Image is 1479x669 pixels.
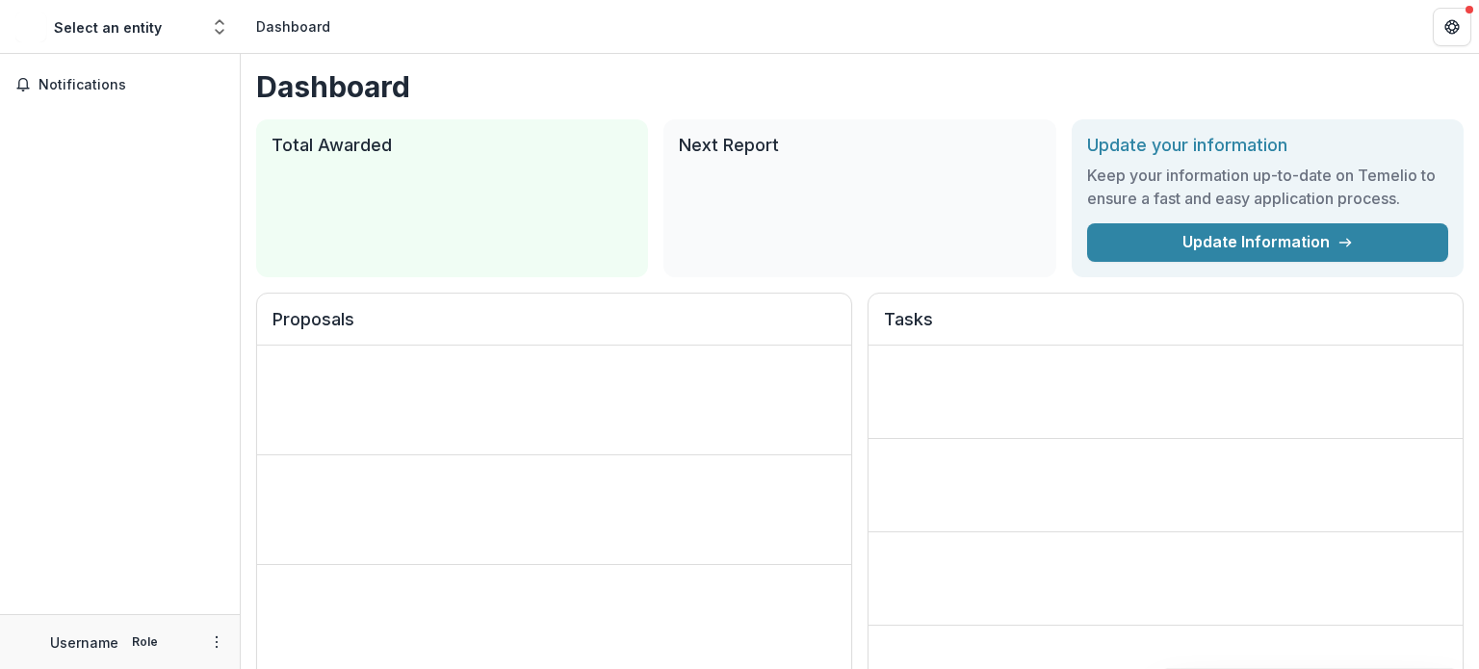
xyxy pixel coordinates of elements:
nav: breadcrumb [248,13,338,40]
h3: Keep your information up-to-date on Temelio to ensure a fast and easy application process. [1087,164,1448,210]
p: Role [126,633,164,651]
h2: Tasks [884,309,1447,346]
h2: Next Report [679,135,1040,156]
h1: Dashboard [256,69,1464,104]
button: Notifications [8,69,232,100]
button: Open entity switcher [206,8,233,46]
h2: Total Awarded [272,135,633,156]
span: Notifications [39,77,224,93]
p: Username [50,632,118,653]
a: Update Information [1087,223,1448,262]
button: Get Help [1433,8,1471,46]
h2: Proposals [272,309,836,346]
div: Dashboard [256,16,330,37]
div: Select an entity [54,17,162,38]
h2: Update your information [1087,135,1448,156]
button: More [205,630,228,654]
